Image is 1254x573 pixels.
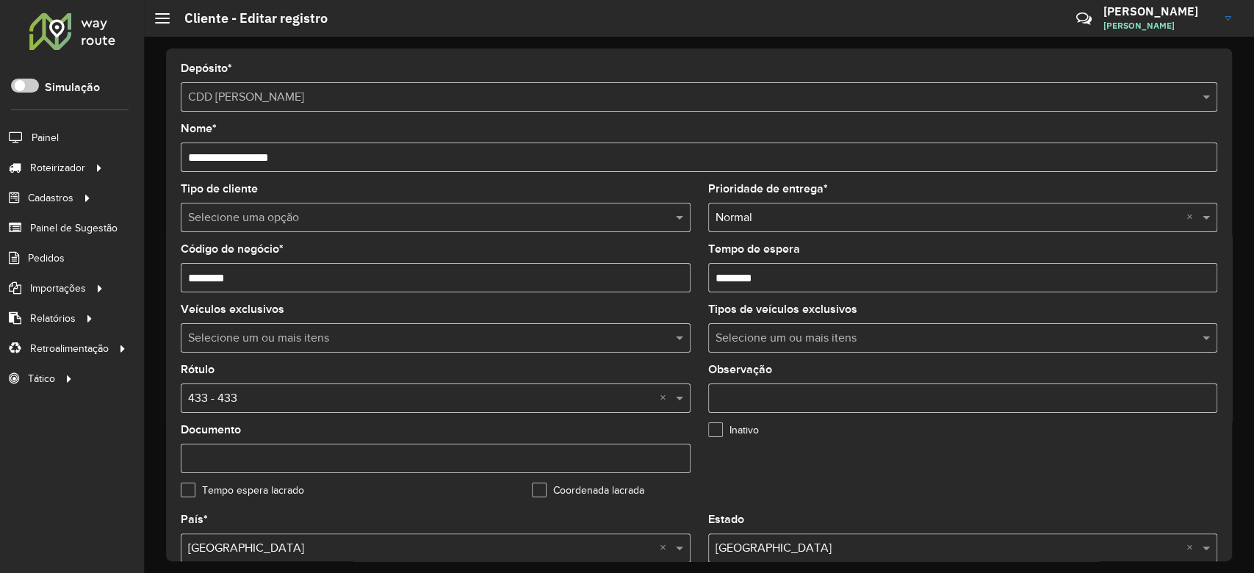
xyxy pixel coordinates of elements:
[660,539,672,557] span: Clear all
[45,79,100,96] label: Simulação
[708,240,800,258] label: Tempo de espera
[181,180,258,198] label: Tipo de cliente
[181,421,241,439] label: Documento
[181,300,284,318] label: Veículos exclusivos
[708,180,828,198] label: Prioridade de entrega
[30,341,109,356] span: Retroalimentação
[28,371,55,386] span: Tático
[28,251,65,266] span: Pedidos
[30,281,86,296] span: Importações
[28,190,73,206] span: Cadastros
[660,389,672,407] span: Clear all
[181,60,232,77] label: Depósito
[1068,3,1100,35] a: Contato Rápido
[32,130,59,145] span: Painel
[532,483,644,498] label: Coordenada lacrada
[181,361,215,378] label: Rótulo
[1186,539,1199,557] span: Clear all
[181,483,304,498] label: Tempo espera lacrado
[181,511,208,528] label: País
[30,220,118,236] span: Painel de Sugestão
[708,361,772,378] label: Observação
[1103,4,1214,18] h3: [PERSON_NAME]
[708,300,857,318] label: Tipos de veículos exclusivos
[170,10,328,26] h2: Cliente - Editar registro
[1186,209,1199,226] span: Clear all
[1103,19,1214,32] span: [PERSON_NAME]
[181,120,217,137] label: Nome
[30,311,76,326] span: Relatórios
[708,511,744,528] label: Estado
[708,422,759,438] label: Inativo
[30,160,85,176] span: Roteirizador
[181,240,284,258] label: Código de negócio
